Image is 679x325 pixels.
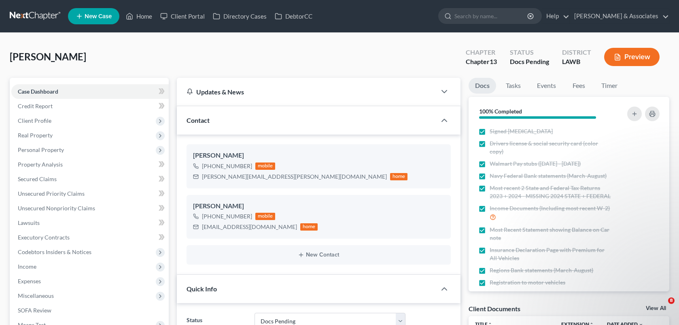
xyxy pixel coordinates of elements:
[646,306,666,311] a: View All
[18,248,91,255] span: Codebtors Insiders & Notices
[18,219,40,226] span: Lawsuits
[510,57,549,66] div: Docs Pending
[490,172,607,180] span: Navy Federal Bank statements (March-August)
[187,116,210,124] span: Contact
[490,160,581,168] span: Walmart Pay stubs ([DATE] - [DATE])
[193,201,445,211] div: [PERSON_NAME]
[11,84,169,99] a: Case Dashboard
[18,103,53,109] span: Credit Report
[490,226,612,242] span: Most Recent Statement showing Balance on Car note
[469,304,520,313] div: Client Documents
[562,57,591,66] div: LAWB
[490,184,612,200] span: Most recent 2 State and Federal Tax Returns 2023 + 2024 - MISSING 2024 STATE + FEDERAL
[156,9,209,24] a: Client Portal
[18,175,57,182] span: Secured Claims
[18,190,85,197] span: Unsecured Priority Claims
[193,151,445,160] div: [PERSON_NAME]
[202,223,297,231] div: [EMAIL_ADDRESS][DOMAIN_NAME]
[651,297,671,317] iframe: Intercom live chat
[18,205,95,212] span: Unsecured Nonpriority Claims
[530,78,562,94] a: Events
[18,161,63,168] span: Property Analysis
[11,99,169,113] a: Credit Report
[11,230,169,245] a: Executory Contracts
[85,13,112,19] span: New Case
[466,48,497,57] div: Chapter
[18,307,51,314] span: SOFA Review
[490,139,612,156] span: Drivers license & social security card (color copy)
[18,132,53,139] span: Real Property
[499,78,527,94] a: Tasks
[209,9,271,24] a: Directory Cases
[11,201,169,216] a: Unsecured Nonpriority Claims
[122,9,156,24] a: Home
[18,278,41,284] span: Expenses
[255,213,276,220] div: mobile
[202,162,252,170] div: [PHONE_NUMBER]
[18,88,58,95] span: Case Dashboard
[466,57,497,66] div: Chapter
[562,48,591,57] div: District
[479,108,522,115] strong: 100% Completed
[570,9,669,24] a: [PERSON_NAME] & Associates
[490,58,497,65] span: 13
[542,9,569,24] a: Help
[187,88,427,96] div: Updates & News
[18,292,54,299] span: Miscellaneous
[11,186,169,201] a: Unsecured Priority Claims
[187,285,217,293] span: Quick Info
[271,9,316,24] a: DebtorCC
[604,48,660,66] button: Preview
[18,234,70,241] span: Executory Contracts
[10,51,86,62] span: [PERSON_NAME]
[18,117,51,124] span: Client Profile
[469,78,496,94] a: Docs
[11,303,169,318] a: SOFA Review
[202,173,387,181] div: [PERSON_NAME][EMAIL_ADDRESS][PERSON_NAME][DOMAIN_NAME]
[668,297,675,304] span: 8
[566,78,592,94] a: Fees
[490,291,612,307] span: NADA estimate on your vehicles (we will pull for you) 2017 nissan murano SL 110k miles
[510,48,549,57] div: Status
[18,146,64,153] span: Personal Property
[11,172,169,186] a: Secured Claims
[202,212,252,220] div: [PHONE_NUMBER]
[490,266,593,274] span: Regions Bank statements (March-August)
[390,173,408,180] div: home
[193,252,445,258] button: New Contact
[11,157,169,172] a: Property Analysis
[490,127,553,135] span: Signed [MEDICAL_DATA]
[255,162,276,170] div: mobile
[490,278,565,287] span: Registration to motor vehicles
[11,216,169,230] a: Lawsuits
[595,78,624,94] a: Timer
[454,9,528,24] input: Search by name...
[300,223,318,231] div: home
[18,263,36,270] span: Income
[490,204,610,212] span: Income Documents (Including most recent W-2)
[490,246,612,262] span: Insurance Declaration Page with Premium for All Vehicles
